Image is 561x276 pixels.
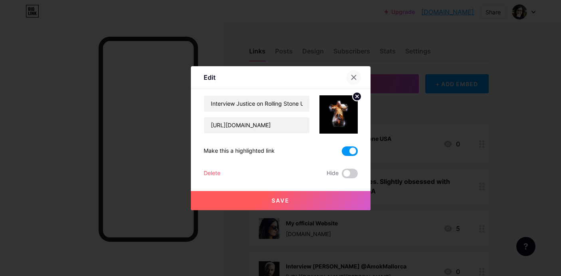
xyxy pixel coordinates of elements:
button: Save [191,191,371,210]
span: Save [272,197,289,204]
div: Delete [204,169,220,178]
input: URL [204,117,309,133]
span: Hide [327,169,339,178]
img: link_thumbnail [319,95,358,134]
div: Edit [204,73,216,82]
div: Make this a highlighted link [204,146,275,156]
input: Title [204,96,309,112]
